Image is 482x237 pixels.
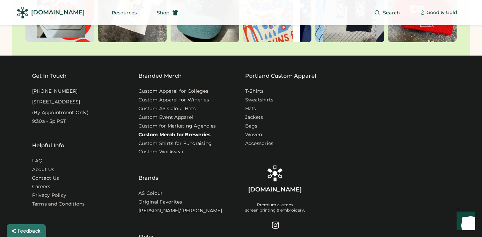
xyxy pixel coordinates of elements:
[245,105,256,112] a: Hats
[245,97,274,103] a: Sweatshirts
[450,207,479,236] iframe: Front Chat
[138,88,208,95] a: Custom Apparel for Colleges
[138,199,182,206] a: Original Favorites
[426,9,457,16] div: Good & Gold
[32,118,66,125] div: 9:30a - 5p PST
[138,97,209,103] a: Custom Apparel for Wineries
[383,10,400,15] span: Search
[138,123,216,130] a: Custom for Marketing Agencies
[138,190,163,197] a: AS Colour
[157,10,170,15] span: Shop
[138,157,158,182] div: Brands
[32,158,43,164] a: FAQ
[366,6,408,19] button: Search
[245,72,316,80] a: Portland Custom Apparel
[138,105,196,112] a: Custom AS Colour Hats
[32,99,80,105] div: [STREET_ADDRESS]
[32,183,51,190] a: Careers
[32,142,65,150] div: Helpful Info
[17,7,28,18] img: Rendered Logo - Screens
[248,185,302,194] div: [DOMAIN_NAME]
[245,88,264,95] a: T-Shirts
[32,175,59,182] a: Contact Us
[32,192,67,199] a: Privacy Policy
[138,208,222,214] a: [PERSON_NAME]/[PERSON_NAME]
[138,114,193,121] a: Custom Event Apparel
[245,123,258,130] a: Bags
[245,114,263,121] a: Jackets
[245,140,274,147] a: Accessories
[149,6,186,19] button: Shop
[32,109,89,116] div: (By Appointment Only)
[138,72,182,80] div: Branded Merch
[245,202,305,213] div: Premium custom screen printing & embroidery.
[31,8,85,17] div: [DOMAIN_NAME]
[138,149,184,155] a: Custom Workwear
[104,6,145,19] button: Resources
[138,132,211,138] a: Custom Merch for Breweries
[32,88,78,95] div: [PHONE_NUMBER]
[32,166,55,173] a: About Us
[245,132,262,138] a: Woven
[32,201,85,208] div: Terms and Conditions
[32,72,67,80] div: Get In Touch
[267,165,283,181] img: Rendered Logo - Screens
[138,140,212,147] a: Custom Shirts for Fundraising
